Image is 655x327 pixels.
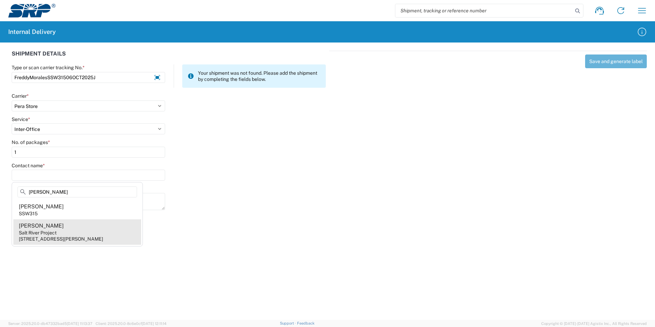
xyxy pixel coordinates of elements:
div: [PERSON_NAME] [19,222,64,230]
span: Server: 2025.20.0-db47332bad5 [8,322,92,326]
span: Your shipment was not found. Please add the shipment by completing the fields below. [198,70,320,82]
a: Support [280,321,297,325]
div: SHIPMENT DETAILS [12,51,326,64]
span: [DATE] 12:11:14 [142,322,166,326]
input: Shipment, tracking or reference number [395,4,573,17]
div: SSW315 [19,210,38,217]
div: Salt River Project [19,230,57,236]
label: No. of packages [12,139,50,145]
span: Copyright © [DATE]-[DATE] Agistix Inc., All Rights Reserved [541,320,647,327]
label: Service [12,116,30,122]
div: [PERSON_NAME] [19,203,64,210]
label: Contact name [12,162,45,169]
span: [DATE] 11:13:37 [67,322,92,326]
span: Client: 2025.20.0-8c6e0cf [96,322,166,326]
h2: Internal Delivery [8,28,56,36]
label: Type or scan carrier tracking No. [12,64,85,71]
a: Feedback [297,321,314,325]
img: srp [8,4,55,17]
label: Carrier [12,93,29,99]
div: [STREET_ADDRESS][PERSON_NAME] [19,236,103,242]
